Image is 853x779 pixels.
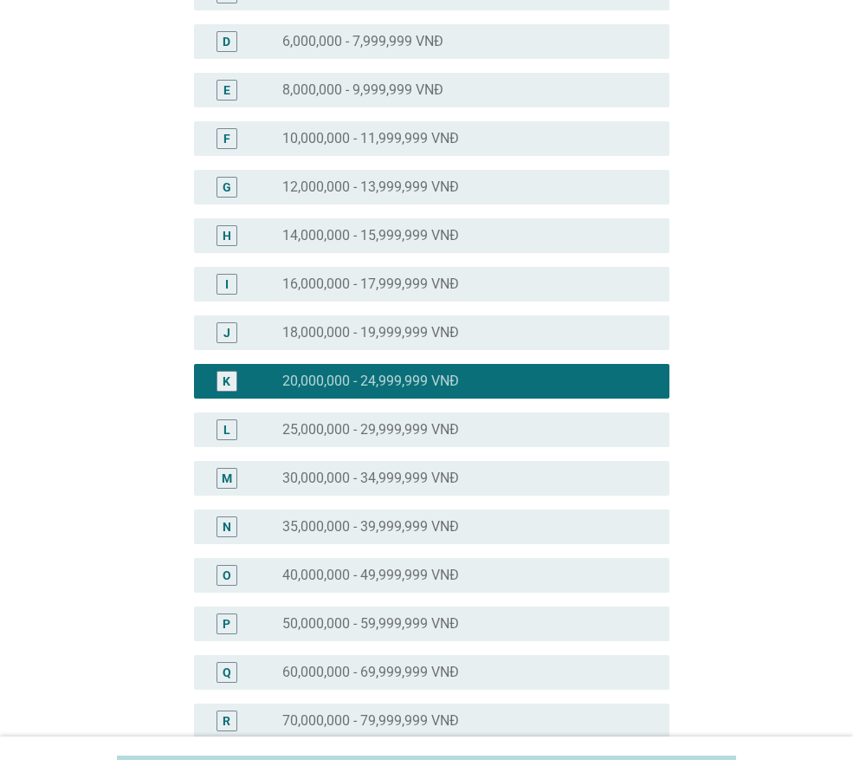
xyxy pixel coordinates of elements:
[223,81,230,99] div: E
[223,614,230,633] div: P
[282,33,443,50] label: 6,000,000 - 7,999,999 VNĐ
[223,372,230,390] div: K
[282,373,459,390] label: 20,000,000 - 24,999,999 VNĐ
[223,517,231,536] div: N
[282,567,459,584] label: 40,000,000 - 49,999,999 VNĐ
[282,179,459,196] label: 12,000,000 - 13,999,999 VNĐ
[282,324,459,341] label: 18,000,000 - 19,999,999 VNĐ
[223,663,231,681] div: Q
[282,421,459,438] label: 25,000,000 - 29,999,999 VNĐ
[223,566,231,584] div: O
[282,615,459,633] label: 50,000,000 - 59,999,999 VNĐ
[222,469,232,487] div: M
[225,275,229,293] div: I
[223,129,230,147] div: F
[223,711,230,730] div: R
[282,712,459,730] label: 70,000,000 - 79,999,999 VNĐ
[282,130,459,147] label: 10,000,000 - 11,999,999 VNĐ
[223,323,230,341] div: J
[282,470,459,487] label: 30,000,000 - 34,999,999 VNĐ
[223,420,230,438] div: L
[223,32,230,50] div: D
[282,276,459,293] label: 16,000,000 - 17,999,999 VNĐ
[282,227,459,244] label: 14,000,000 - 15,999,999 VNĐ
[282,518,459,536] label: 35,000,000 - 39,999,999 VNĐ
[223,226,231,244] div: H
[223,178,231,196] div: G
[282,81,443,99] label: 8,000,000 - 9,999,999 VNĐ
[282,664,459,681] label: 60,000,000 - 69,999,999 VNĐ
